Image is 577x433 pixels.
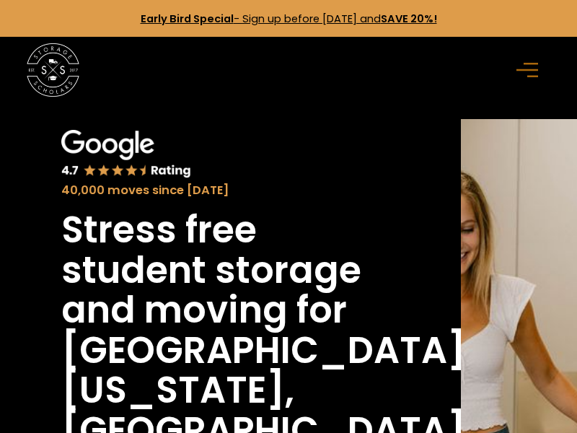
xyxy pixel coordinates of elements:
strong: Early Bird Special [141,12,234,26]
img: Google 4.7 star rating [61,130,191,180]
div: menu [508,49,551,92]
strong: SAVE 20%! [381,12,437,26]
h1: Stress free student storage and moving for [61,210,378,330]
div: 40,000 moves since [DATE] [61,182,378,200]
img: Storage Scholars main logo [27,43,79,96]
a: Early Bird Special- Sign up before [DATE] andSAVE 20%! [141,12,437,26]
a: home [27,43,79,96]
